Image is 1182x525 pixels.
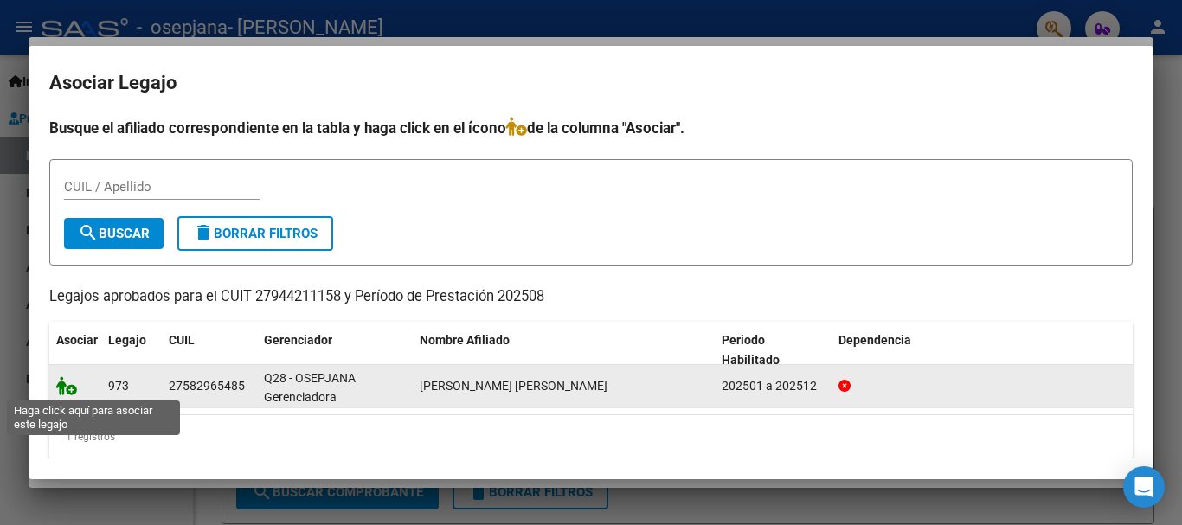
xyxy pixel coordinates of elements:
[193,222,214,243] mat-icon: delete
[420,379,607,393] span: ZELAYA VALENTINA FRANCHESCA
[722,376,825,396] div: 202501 a 202512
[108,379,129,393] span: 973
[177,216,333,251] button: Borrar Filtros
[56,333,98,347] span: Asociar
[49,415,1133,458] div: 1 registros
[838,333,911,347] span: Dependencia
[49,322,101,379] datatable-header-cell: Asociar
[49,286,1133,308] p: Legajos aprobados para el CUIT 27944211158 y Período de Prestación 202508
[264,371,356,405] span: Q28 - OSEPJANA Gerenciadora
[78,222,99,243] mat-icon: search
[413,322,715,379] datatable-header-cell: Nombre Afiliado
[193,226,318,241] span: Borrar Filtros
[49,117,1133,139] h4: Busque el afiliado correspondiente en la tabla y haga click en el ícono de la columna "Asociar".
[420,333,510,347] span: Nombre Afiliado
[257,322,413,379] datatable-header-cell: Gerenciador
[1123,466,1165,508] div: Open Intercom Messenger
[722,333,780,367] span: Periodo Habilitado
[832,322,1134,379] datatable-header-cell: Dependencia
[169,333,195,347] span: CUIL
[78,226,150,241] span: Buscar
[101,322,162,379] datatable-header-cell: Legajo
[169,376,245,396] div: 27582965485
[108,333,146,347] span: Legajo
[264,333,332,347] span: Gerenciador
[715,322,832,379] datatable-header-cell: Periodo Habilitado
[162,322,257,379] datatable-header-cell: CUIL
[64,218,164,249] button: Buscar
[49,67,1133,99] h2: Asociar Legajo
